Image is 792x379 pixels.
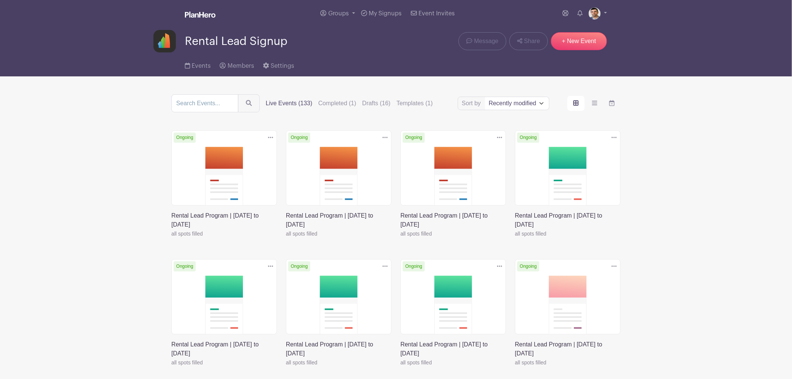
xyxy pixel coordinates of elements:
input: Search Events... [171,94,238,112]
label: Templates (1) [396,99,433,108]
span: Event Invites [418,10,455,16]
span: Settings [271,63,294,69]
a: Share [509,32,548,50]
label: Sort by [462,99,483,108]
span: Members [228,63,254,69]
span: Groups [328,10,349,16]
img: logo_white-6c42ec7e38ccf1d336a20a19083b03d10ae64f83f12c07503d8b9e83406b4c7d.svg [185,12,216,18]
a: Settings [263,52,294,76]
div: order and view [567,96,621,111]
label: Completed (1) [319,99,356,108]
a: + New Event [551,32,607,50]
label: Live Events (133) [266,99,313,108]
span: My Signups [369,10,402,16]
span: Events [192,63,211,69]
label: Drafts (16) [362,99,391,108]
span: Message [474,37,499,46]
a: Events [185,52,211,76]
span: Share [524,37,540,46]
div: filters [266,99,433,108]
img: fulton-grace-logo.jpeg [153,30,176,52]
a: Message [459,32,506,50]
img: Screen%20Shot%202023-02-21%20at%2010.54.51%20AM.png [589,7,601,19]
a: Members [220,52,254,76]
span: Rental Lead Signup [185,35,287,48]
